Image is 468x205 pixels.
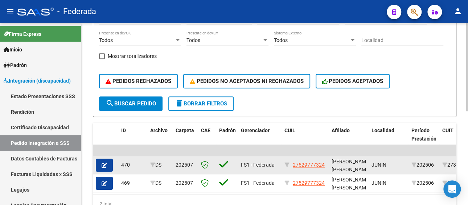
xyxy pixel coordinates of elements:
span: CUIL [284,127,295,133]
span: Todos [99,37,113,43]
span: JUNIN [371,180,386,186]
div: DS [150,179,170,187]
datatable-header-cell: Gerenciador [238,123,282,155]
span: Padrón [219,127,236,133]
span: Firma Express [4,30,41,38]
datatable-header-cell: CUIL [282,123,329,155]
span: Padrón [4,61,27,69]
span: 27529777324 [293,162,325,168]
span: Inicio [4,46,22,54]
datatable-header-cell: Archivo [147,123,173,155]
span: Integración (discapacidad) [4,77,71,85]
datatable-header-cell: Carpeta [173,123,198,155]
button: Buscar Pedido [99,96,163,111]
div: Open Intercom Messenger [443,180,461,198]
span: Localidad [371,127,394,133]
span: Todos [274,37,288,43]
span: Carpeta [176,127,194,133]
mat-icon: search [106,99,114,108]
div: 202506 [411,161,436,169]
span: Afiliado [332,127,350,133]
span: 202507 [176,180,193,186]
span: Gerenciador [241,127,270,133]
button: Borrar Filtros [168,96,234,111]
span: Todos [186,37,200,43]
span: [PERSON_NAME] [PERSON_NAME][GEOGRAPHIC_DATA] , - [332,159,381,189]
span: FS1 - Federada [241,162,275,168]
span: Buscar Pedido [106,100,156,107]
span: Borrar Filtros [175,100,227,107]
datatable-header-cell: ID [118,123,147,155]
span: PEDIDOS ACEPTADOS [322,78,383,84]
div: 469 [121,179,144,187]
span: 27529777324 [293,180,325,186]
span: Archivo [150,127,168,133]
button: PEDIDOS NO ACEPTADOS NI RECHAZADOS [183,74,310,88]
span: CUIT [442,127,453,133]
mat-icon: menu [6,7,15,16]
div: 202506 [411,179,436,187]
datatable-header-cell: CAE [198,123,216,155]
button: PEDIDOS ACEPTADOS [316,74,390,88]
span: CAE [201,127,210,133]
button: PEDIDOS RECHAZADOS [99,74,178,88]
span: - Federada [57,4,96,20]
span: FS1 - Federada [241,180,275,186]
span: JUNIN [371,162,386,168]
mat-icon: delete [175,99,184,108]
datatable-header-cell: Período Prestación [409,123,439,155]
span: Período Prestación [411,127,436,142]
datatable-header-cell: Afiliado [329,123,369,155]
span: PEDIDOS RECHAZADOS [106,78,171,84]
span: Mostrar totalizadores [108,52,157,60]
div: DS [150,161,170,169]
span: ID [121,127,126,133]
span: 202507 [176,162,193,168]
datatable-header-cell: Localidad [369,123,409,155]
datatable-header-cell: Padrón [216,123,238,155]
span: PEDIDOS NO ACEPTADOS NI RECHAZADOS [190,78,304,84]
div: 470 [121,161,144,169]
mat-icon: person [453,7,462,16]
